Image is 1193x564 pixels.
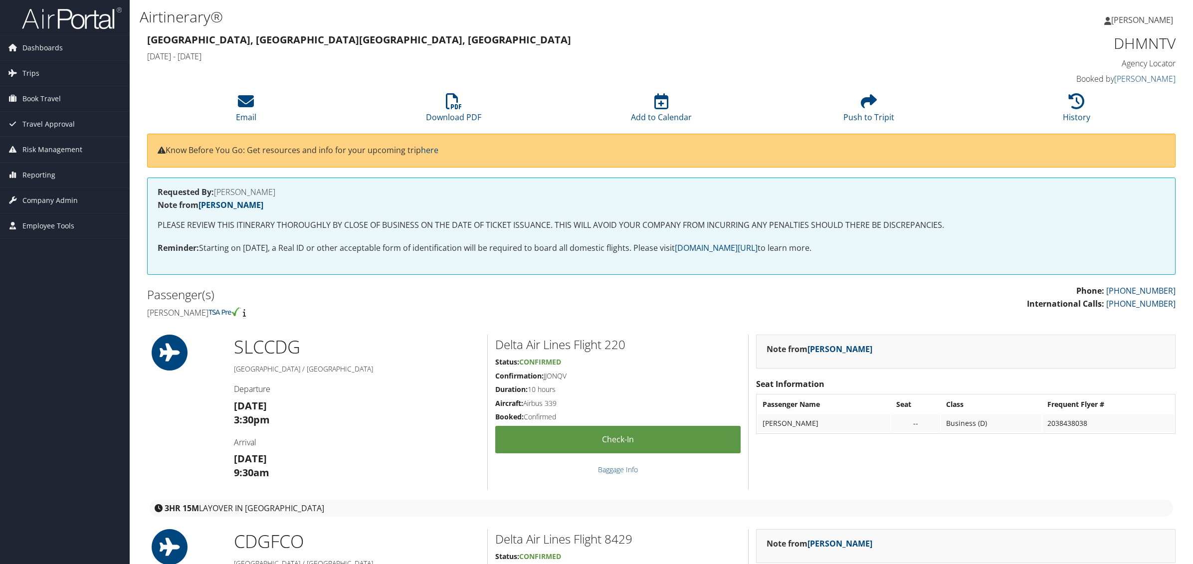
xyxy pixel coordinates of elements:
span: Confirmed [519,552,561,561]
a: [PERSON_NAME] [1114,73,1176,84]
a: Check-in [495,426,741,453]
th: Frequent Flyer # [1042,395,1174,413]
strong: 3HR 15M [165,503,199,514]
strong: Status: [495,357,519,367]
strong: Status: [495,552,519,561]
h4: Arrival [234,437,480,448]
h5: 10 hours [495,384,741,394]
strong: Confirmation: [495,371,544,380]
a: [PERSON_NAME] [807,538,872,549]
div: -- [896,419,935,428]
h5: JJONQV [495,371,741,381]
strong: Reminder: [158,242,199,253]
span: [PERSON_NAME] [1111,14,1173,25]
strong: 3:30pm [234,413,270,426]
strong: Seat Information [756,378,824,389]
strong: Note from [158,199,263,210]
span: Book Travel [22,86,61,111]
span: Confirmed [519,357,561,367]
strong: International Calls: [1027,298,1104,309]
h4: Departure [234,383,480,394]
span: Employee Tools [22,213,74,238]
strong: Booked: [495,412,524,421]
a: [PHONE_NUMBER] [1106,298,1176,309]
a: [DOMAIN_NAME][URL] [675,242,758,253]
p: PLEASE REVIEW THIS ITINERARY THOROUGHLY BY CLOSE OF BUSINESS ON THE DATE OF TICKET ISSUANCE. THIS... [158,219,1165,232]
strong: [DATE] [234,399,267,412]
td: [PERSON_NAME] [758,414,890,432]
h2: Delta Air Lines Flight 8429 [495,531,741,548]
strong: [GEOGRAPHIC_DATA], [GEOGRAPHIC_DATA] [GEOGRAPHIC_DATA], [GEOGRAPHIC_DATA] [147,33,571,46]
h4: [PERSON_NAME] [147,307,654,318]
h4: [DATE] - [DATE] [147,51,915,62]
a: Download PDF [426,99,481,123]
a: Baggage Info [598,465,638,474]
a: History [1063,99,1090,123]
h4: Booked by [930,73,1176,84]
a: [PERSON_NAME] [1104,5,1183,35]
h4: [PERSON_NAME] [158,188,1165,196]
img: tsa-precheck.png [208,307,241,316]
img: airportal-logo.png [22,6,122,30]
div: layover in [GEOGRAPHIC_DATA] [150,500,1173,517]
a: Push to Tripit [843,99,894,123]
strong: Phone: [1076,285,1104,296]
h1: CDG FCO [234,529,480,554]
th: Class [941,395,1041,413]
strong: Aircraft: [495,398,523,408]
strong: Duration: [495,384,528,394]
strong: Requested By: [158,187,214,197]
h5: [GEOGRAPHIC_DATA] / [GEOGRAPHIC_DATA] [234,364,480,374]
a: [PERSON_NAME] [807,344,872,355]
h1: SLC CDG [234,335,480,360]
span: Risk Management [22,137,82,162]
h5: Airbus 339 [495,398,741,408]
a: [PERSON_NAME] [199,199,263,210]
a: [PHONE_NUMBER] [1106,285,1176,296]
span: Dashboards [22,35,63,60]
span: Company Admin [22,188,78,213]
h5: Confirmed [495,412,741,422]
strong: Note from [767,538,872,549]
span: Travel Approval [22,112,75,137]
h4: Agency Locator [930,58,1176,69]
strong: 9:30am [234,466,269,479]
p: Starting on [DATE], a Real ID or other acceptable form of identification will be required to boar... [158,242,1165,255]
th: Seat [891,395,940,413]
h2: Passenger(s) [147,286,654,303]
a: here [421,145,438,156]
td: Business (D) [941,414,1041,432]
a: Email [236,99,256,123]
h1: DHMNTV [930,33,1176,54]
strong: [DATE] [234,452,267,465]
span: Trips [22,61,39,86]
h2: Delta Air Lines Flight 220 [495,336,741,353]
span: Reporting [22,163,55,188]
strong: Note from [767,344,872,355]
h1: Airtinerary® [140,6,835,27]
th: Passenger Name [758,395,890,413]
p: Know Before You Go: Get resources and info for your upcoming trip [158,144,1165,157]
a: Add to Calendar [631,99,692,123]
td: 2038438038 [1042,414,1174,432]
